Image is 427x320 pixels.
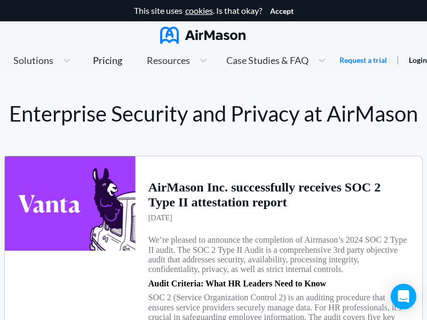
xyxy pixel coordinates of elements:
[148,214,172,222] h3: [DATE]
[391,284,416,309] div: Open Intercom Messenger
[397,54,399,65] span: |
[13,55,53,65] span: Solutions
[93,51,122,70] a: Pricing
[226,55,309,65] span: Case Studies & FAQ
[148,279,326,289] p: Audit Criteria: What HR Leaders Need to Know
[339,55,387,66] a: Request a trial
[4,101,423,126] h1: Enterprise Security and Privacy at AirMason
[147,55,190,65] span: Resources
[148,235,409,275] h3: We’re pleased to announce the completion of Airmason’s 2024 SOC 2 Type II audit. The SOC 2 Type I...
[185,6,213,15] a: cookies
[93,55,122,65] div: Pricing
[148,180,409,210] h1: AirMason Inc. successfully receives SOC 2 Type II attestation report
[160,27,246,44] img: AirMason Logo
[409,55,427,65] a: Login
[270,7,294,15] button: Accept cookies
[5,156,136,251] img: Vanta Logo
